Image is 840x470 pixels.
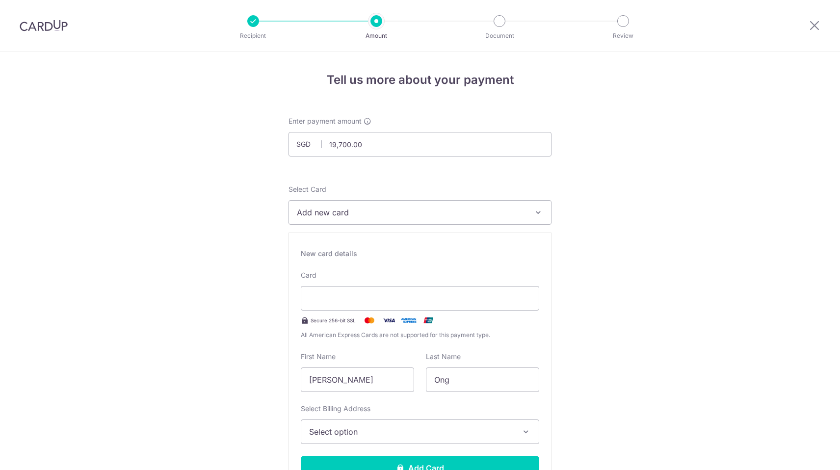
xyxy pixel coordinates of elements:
p: Document [463,31,536,41]
img: Visa [379,314,399,326]
span: Secure 256-bit SSL [311,316,356,324]
span: SGD [296,139,322,149]
span: Select option [309,426,513,438]
p: Amount [340,31,413,41]
p: Review [587,31,659,41]
span: translation missing: en.payables.payment_networks.credit_card.summary.labels.select_card [289,185,326,193]
label: Card [301,270,316,280]
label: First Name [301,352,336,362]
div: New card details [301,249,539,259]
input: 0.00 [289,132,551,157]
img: Mastercard [360,314,379,326]
span: All American Express Cards are not supported for this payment type. [301,330,539,340]
p: Recipient [217,31,289,41]
iframe: Opens a widget where you can find more information [777,441,830,465]
input: Cardholder First Name [301,367,414,392]
img: .alt.unionpay [419,314,438,326]
button: Add new card [289,200,551,225]
span: Add new card [297,207,525,218]
input: Cardholder Last Name [426,367,539,392]
h4: Tell us more about your payment [289,71,551,89]
iframe: Secure card payment input frame [309,292,531,304]
span: Enter payment amount [289,116,362,126]
img: CardUp [20,20,68,31]
label: Select Billing Address [301,404,370,414]
label: Last Name [426,352,461,362]
button: Select option [301,419,539,444]
img: .alt.amex [399,314,419,326]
